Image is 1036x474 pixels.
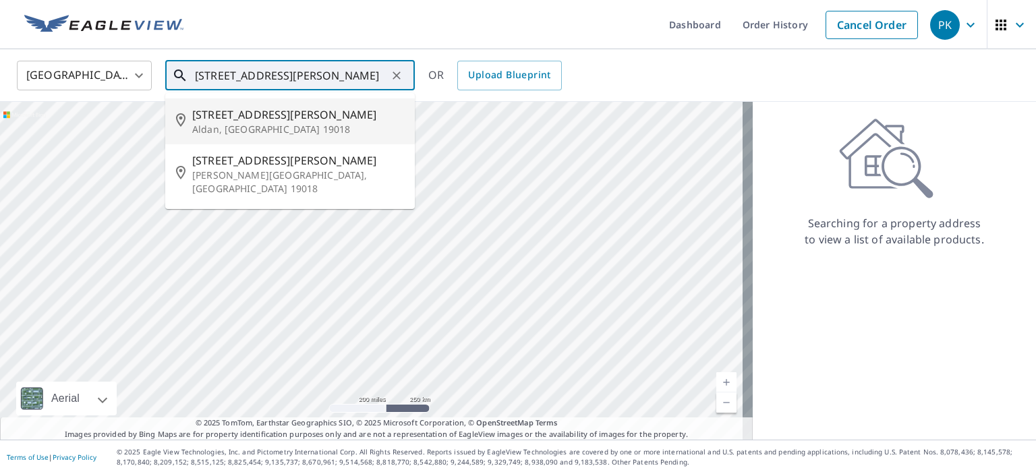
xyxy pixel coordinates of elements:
[117,447,1029,467] p: © 2025 Eagle View Technologies, Inc. and Pictometry International Corp. All Rights Reserved. Repo...
[536,417,558,427] a: Terms
[47,382,84,415] div: Aerial
[804,215,985,247] p: Searching for a property address to view a list of available products.
[16,382,117,415] div: Aerial
[428,61,562,90] div: OR
[192,107,404,123] span: [STREET_ADDRESS][PERSON_NAME]
[53,452,96,462] a: Privacy Policy
[24,15,183,35] img: EV Logo
[7,453,96,461] p: |
[826,11,918,39] a: Cancel Order
[195,57,387,94] input: Search by address or latitude-longitude
[930,10,960,40] div: PK
[716,392,737,413] a: Current Level 5, Zoom Out
[457,61,561,90] a: Upload Blueprint
[192,152,404,169] span: [STREET_ADDRESS][PERSON_NAME]
[716,372,737,392] a: Current Level 5, Zoom In
[192,169,404,196] p: [PERSON_NAME][GEOGRAPHIC_DATA], [GEOGRAPHIC_DATA] 19018
[17,57,152,94] div: [GEOGRAPHIC_DATA]
[476,417,533,427] a: OpenStreetMap
[387,66,406,85] button: Clear
[7,452,49,462] a: Terms of Use
[468,67,550,84] span: Upload Blueprint
[196,417,558,429] span: © 2025 TomTom, Earthstar Geographics SIO, © 2025 Microsoft Corporation, ©
[192,123,404,136] p: Aldan, [GEOGRAPHIC_DATA] 19018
